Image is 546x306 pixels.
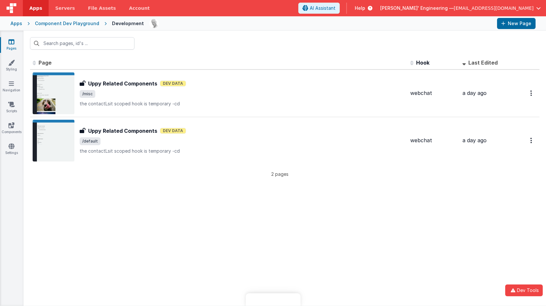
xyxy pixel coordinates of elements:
[35,20,99,27] div: Component Dev Playground
[454,5,534,11] span: [EMAIL_ADDRESS][DOMAIN_NAME]
[55,5,75,11] span: Servers
[380,5,541,11] button: [PERSON_NAME]' Engineering — [EMAIL_ADDRESS][DOMAIN_NAME]
[380,5,454,11] span: [PERSON_NAME]' Engineering —
[355,5,365,11] span: Help
[80,100,405,107] p: the contactLsit scoped hook is temporary -cd
[149,19,159,28] img: 11ac31fe5dc3d0eff3fbbbf7b26fa6e1
[526,134,537,147] button: Options
[416,59,429,66] span: Hook
[410,89,457,97] div: webchat
[526,86,537,100] button: Options
[10,20,22,27] div: Apps
[80,137,101,145] span: /default
[505,284,543,296] button: Dev Tools
[80,148,405,154] p: the contactLsit scoped hook is temporary -cd
[88,127,157,135] h3: Uppy Related Components
[160,81,186,86] span: Dev Data
[29,5,42,11] span: Apps
[88,80,157,87] h3: Uppy Related Components
[30,37,134,50] input: Search pages, id's ...
[468,59,498,66] span: Last Edited
[160,128,186,134] span: Dev Data
[112,20,144,27] div: Development
[30,171,530,177] p: 2 pages
[88,5,116,11] span: File Assets
[462,137,487,144] span: a day ago
[497,18,536,29] button: New Page
[39,59,52,66] span: Page
[410,137,457,144] div: webchat
[80,90,95,98] span: /misc
[310,5,335,11] span: AI Assistant
[298,3,340,14] button: AI Assistant
[462,90,487,96] span: a day ago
